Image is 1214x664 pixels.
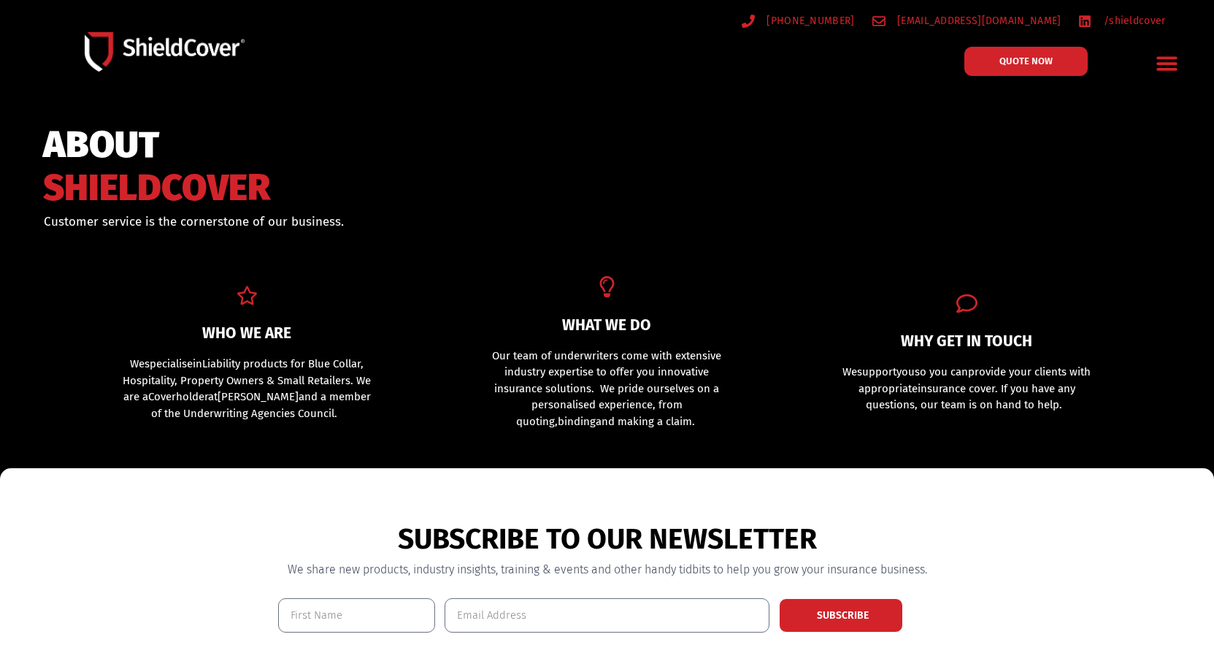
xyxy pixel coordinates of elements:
[1150,46,1185,80] div: Menu Toggle
[481,318,733,333] h2: WHAT WE DO
[151,390,371,420] span: and a member of the Underwriting Agencies Council.
[842,365,857,378] span: We
[130,357,145,370] span: We
[858,365,1091,395] span: provide your clients with appropriate
[278,564,937,576] h3: We share new products, industry insights, training & events and other handy tidbits to help you g...
[202,357,207,370] span: L
[85,32,245,72] img: Shield-Cover-Underwriting-Australia-logo-full
[742,12,855,30] a: [PHONE_NUMBER]
[866,382,1075,412] span: insurance cover. If you have any questions, our team is on hand to help.
[779,598,903,633] button: SUBSCRIBE
[148,390,208,403] span: Coverholder
[1078,12,1165,30] a: /shieldcover
[218,390,299,403] span: [PERSON_NAME]
[558,415,596,428] span: binding
[964,47,1088,76] a: QUOTE NOW
[193,357,202,370] span: in
[492,349,721,395] span: Our team of underwriters come with extensive industry expertise to offer you innovative insurance...
[763,12,854,30] span: [PHONE_NUMBER]
[857,365,896,378] span: support
[896,365,915,378] span: you
[278,522,937,557] h2: SUBSCRIBE TO OUR NEWSLETTER
[1100,12,1166,30] span: /shieldcover
[894,12,1061,30] span: [EMAIL_ADDRESS][DOMAIN_NAME]
[841,334,1093,349] h2: WHY GET IN TOUCH
[123,357,364,387] span: iability products for Blue Collar, Hospitality, Property Owners & Small Retailers.
[817,611,869,621] span: SUBSCRIBE
[516,382,720,428] span: . We pride ourselves on a personalised experience, from quoting,
[121,326,373,341] h2: WHO WE ARE
[208,390,218,403] span: at
[43,130,270,160] span: ABOUT
[999,56,1053,66] span: QUOTE NOW
[278,598,436,633] input: First Name
[445,598,769,633] input: Email Address
[872,12,1061,30] a: [EMAIL_ADDRESS][DOMAIN_NAME]
[44,214,344,229] span: Customer service is the cornerstone of our business.
[145,357,193,370] span: specialise
[596,415,695,428] span: and making a claim.
[915,365,968,378] span: so you can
